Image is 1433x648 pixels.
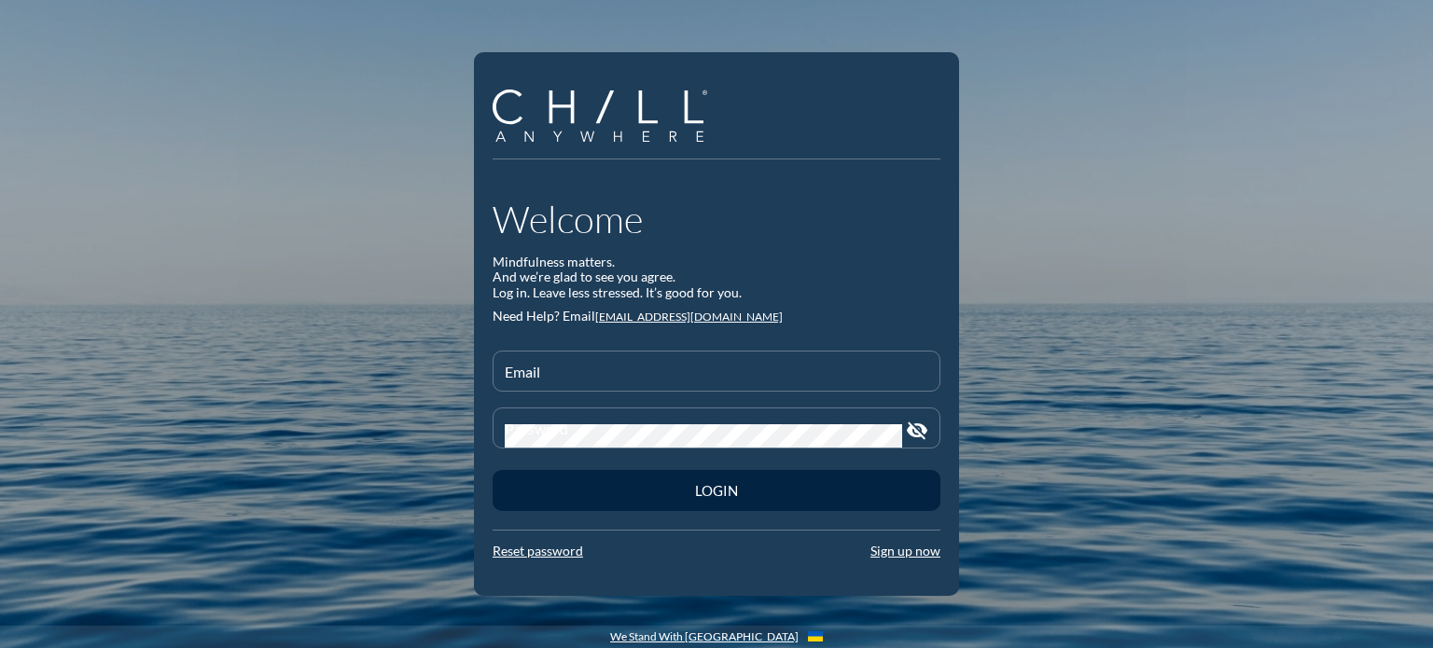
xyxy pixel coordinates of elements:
[525,482,908,499] div: Login
[505,424,902,448] input: Password
[493,470,940,511] button: Login
[610,630,799,643] a: We Stand With [GEOGRAPHIC_DATA]
[493,543,583,558] a: Reset password
[595,310,783,324] a: [EMAIL_ADDRESS][DOMAIN_NAME]
[493,308,595,324] span: Need Help? Email
[808,631,823,641] img: Flag_of_Ukraine.1aeecd60.svg
[493,255,940,301] div: Mindfulness matters. And we’re glad to see you agree. Log in. Leave less stressed. It’s good for ...
[493,90,721,145] a: Company Logo
[493,90,707,143] img: Company Logo
[493,197,940,241] h1: Welcome
[870,543,940,558] a: Sign up now
[906,420,928,442] i: visibility_off
[505,367,928,391] input: Email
